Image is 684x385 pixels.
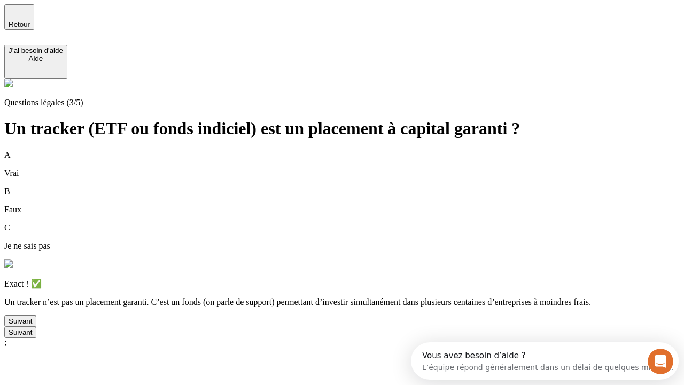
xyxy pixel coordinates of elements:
p: Faux [4,205,680,214]
div: J’ai besoin d'aide [9,47,63,55]
button: J’ai besoin d'aideAide [4,45,67,79]
div: ; [4,338,680,346]
p: B [4,187,680,196]
div: Ouvrir le Messenger Intercom [4,4,294,34]
p: Un tracker n’est pas un placement garanti. C’est un fonds (on parle de support) permettant d’inve... [4,297,680,307]
button: Suivant [4,315,36,327]
h1: Un tracker (ETF ou fonds indiciel) est un placement à capital garanti ? [4,119,680,138]
p: C [4,223,680,233]
div: Vous avez besoin d’aide ? [11,9,263,18]
p: Vrai [4,168,680,178]
div: Suivant [9,317,32,325]
span: Retour [9,20,30,28]
div: L’équipe répond généralement dans un délai de quelques minutes. [11,18,263,29]
div: Aide [9,55,63,63]
iframe: Intercom live chat [648,349,673,374]
p: Je ne sais pas [4,241,680,251]
img: alexis.png [4,259,13,268]
iframe: Intercom live chat discovery launcher [411,342,679,380]
p: A [4,150,680,160]
p: Questions légales (3/5) [4,98,680,107]
p: Exact ! ✅ [4,279,680,289]
button: Suivant [4,327,36,338]
button: Retour [4,4,34,30]
div: Suivant [9,328,32,336]
img: alexis.png [4,79,13,87]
